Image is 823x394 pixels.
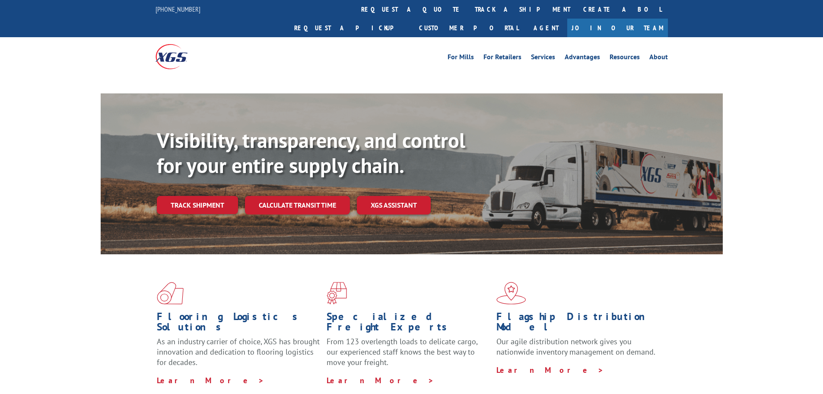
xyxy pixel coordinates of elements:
[496,365,604,375] a: Learn More >
[327,375,434,385] a: Learn More >
[496,336,655,357] span: Our agile distribution network gives you nationwide inventory management on demand.
[157,196,238,214] a: Track shipment
[157,127,465,179] b: Visibility, transparency, and control for your entire supply chain.
[157,336,320,367] span: As an industry carrier of choice, XGS has brought innovation and dedication to flooring logistics...
[496,311,660,336] h1: Flagship Distribution Model
[448,54,474,63] a: For Mills
[245,196,350,215] a: Calculate transit time
[157,375,264,385] a: Learn More >
[496,282,526,304] img: xgs-icon-flagship-distribution-model-red
[327,311,490,336] h1: Specialized Freight Experts
[288,19,413,37] a: Request a pickup
[156,5,200,13] a: [PHONE_NUMBER]
[531,54,555,63] a: Services
[413,19,525,37] a: Customer Portal
[483,54,521,63] a: For Retailers
[157,311,320,336] h1: Flooring Logistics Solutions
[357,196,431,215] a: XGS ASSISTANT
[525,19,567,37] a: Agent
[649,54,668,63] a: About
[157,282,184,304] img: xgs-icon-total-supply-chain-intelligence-red
[327,282,347,304] img: xgs-icon-focused-on-flooring-red
[567,19,668,37] a: Join Our Team
[610,54,640,63] a: Resources
[327,336,490,375] p: From 123 overlength loads to delicate cargo, our experienced staff knows the best way to move you...
[565,54,600,63] a: Advantages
